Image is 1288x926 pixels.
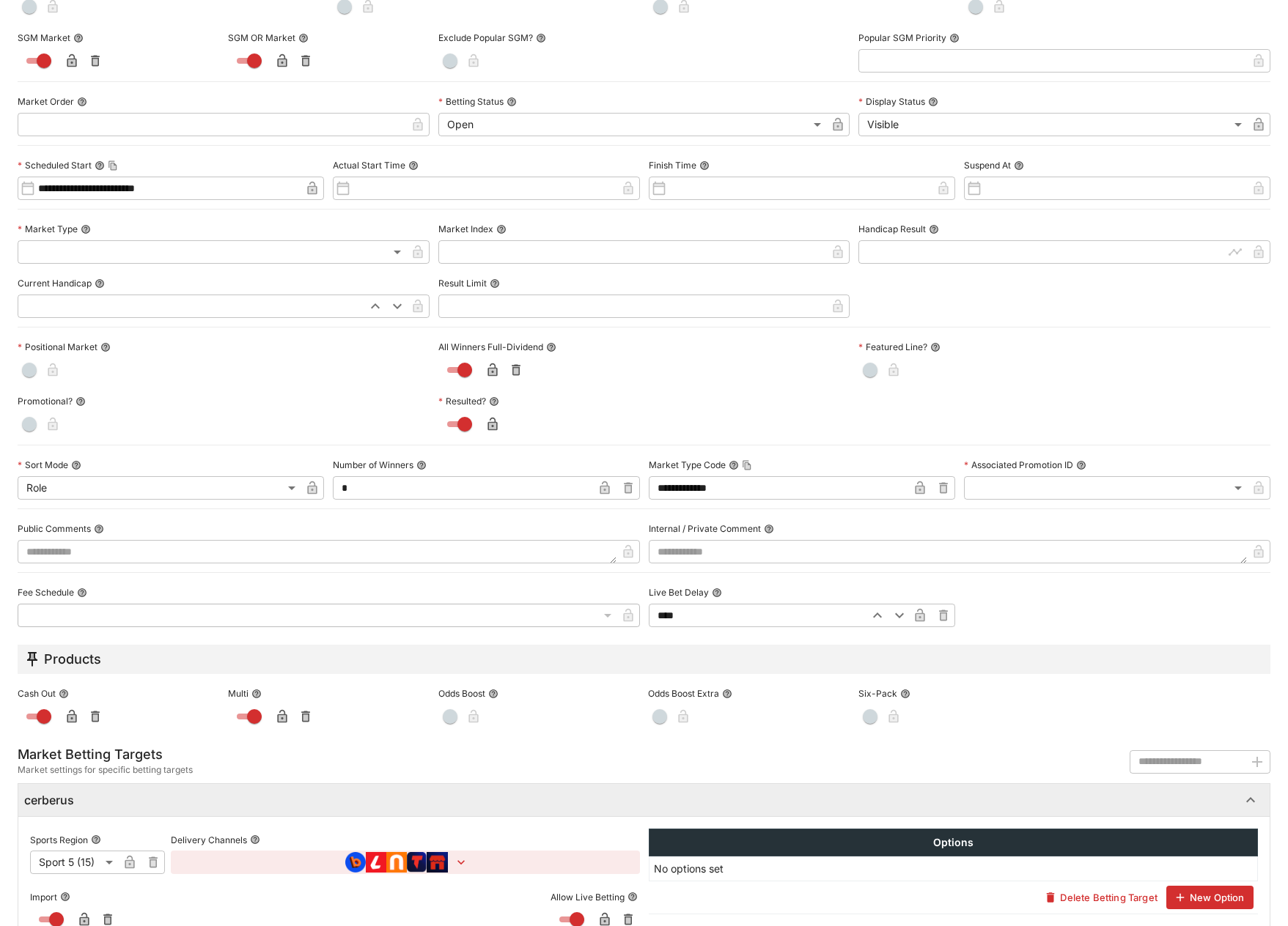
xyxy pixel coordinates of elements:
[858,223,926,235] p: Handicap Result
[228,32,295,44] p: SGM OR Market
[18,687,56,700] p: Cash Out
[928,97,938,107] button: Display Status
[71,460,81,470] button: Sort Mode
[77,97,87,107] button: Market Order
[24,793,74,808] h6: cerberus
[30,834,88,846] p: Sports Region
[95,278,105,289] button: Current Handicap
[649,522,761,535] p: Internal / Private Comment
[649,829,1258,856] th: Options
[648,687,719,700] p: Odds Boost Extra
[100,342,111,352] button: Positional Market
[18,763,193,777] span: Market settings for specific betting targets
[858,341,927,353] p: Featured Line?
[1037,886,1166,909] button: Delete Betting Target
[699,160,710,171] button: Finish Time
[60,892,70,902] button: Import
[91,834,101,845] button: Sports Region
[438,32,533,44] p: Exclude Popular SGM?
[18,586,74,599] p: Fee Schedule
[964,459,1073,471] p: Associated Promotion ID
[18,341,97,353] p: Positional Market
[930,342,941,352] button: Featured Line?
[858,687,897,700] p: Six-Pack
[1166,886,1254,909] button: New Option
[81,224,91,234] button: Market Type
[496,224,507,234] button: Market Index
[18,277,92,289] p: Current Handicap
[722,689,732,699] button: Odds Boost Extra
[964,159,1011,171] p: Suspend At
[59,689,69,699] button: Cash Out
[73,33,84,43] button: SGM Market
[858,95,925,108] p: Display Status
[438,687,485,700] p: Odds Boost
[1076,460,1086,470] button: Associated Promotion ID
[628,892,638,902] button: Allow Live Betting
[551,891,625,903] p: Allow Live Betting
[18,459,68,471] p: Sort Mode
[77,588,87,598] button: Fee Schedule
[858,32,946,44] p: Popular SGM Priority
[228,687,249,700] p: Multi
[250,834,260,845] button: Delivery Channels
[438,277,487,289] p: Result Limit
[536,33,546,43] button: Exclude Popular SGM?
[95,160,105,171] button: Scheduled StartCopy To Clipboard
[333,459,413,471] p: Number of Winners
[30,851,118,874] div: Sport 5 (15)
[18,95,74,108] p: Market Order
[949,33,960,43] button: Popular SGM Priority
[333,159,405,171] p: Actual Start Time
[858,113,1247,136] div: Visible
[108,160,118,171] button: Copy To Clipboard
[345,852,366,873] img: brand
[76,396,86,407] button: Promotional?
[490,278,500,289] button: Result Limit
[900,689,910,699] button: Six-Pack
[729,460,739,470] button: Market Type CodeCopy To Clipboard
[649,459,726,471] p: Market Type Code
[489,396,499,407] button: Resulted?
[929,224,939,234] button: Handicap Result
[18,746,193,763] h5: Market Betting Targets
[171,834,247,846] p: Delivery Channels
[507,97,517,107] button: Betting Status
[649,856,1258,881] td: No options set
[94,524,104,534] button: Public Comments
[649,159,696,171] p: Finish Time
[386,852,407,873] img: brand
[251,689,262,699] button: Multi
[427,852,448,873] img: brand
[1014,160,1024,171] button: Suspend At
[407,852,427,873] img: brand
[18,522,91,535] p: Public Comments
[438,95,504,108] p: Betting Status
[546,342,556,352] button: All Winners Full-Dividend
[416,460,427,470] button: Number of Winners
[764,524,774,534] button: Internal / Private Comment
[18,32,70,44] p: SGM Market
[18,159,92,171] p: Scheduled Start
[438,113,827,136] div: Open
[488,689,498,699] button: Odds Boost
[18,395,73,407] p: Promotional?
[712,588,722,598] button: Live Bet Delay
[742,460,752,470] button: Copy To Clipboard
[649,586,709,599] p: Live Bet Delay
[438,395,486,407] p: Resulted?
[44,651,101,667] h5: Products
[438,341,543,353] p: All Winners Full-Dividend
[298,33,309,43] button: SGM OR Market
[18,476,301,500] div: Role
[366,852,386,873] img: brand
[408,160,419,171] button: Actual Start Time
[18,223,78,235] p: Market Type
[30,891,57,903] p: Import
[438,223,493,235] p: Market Index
